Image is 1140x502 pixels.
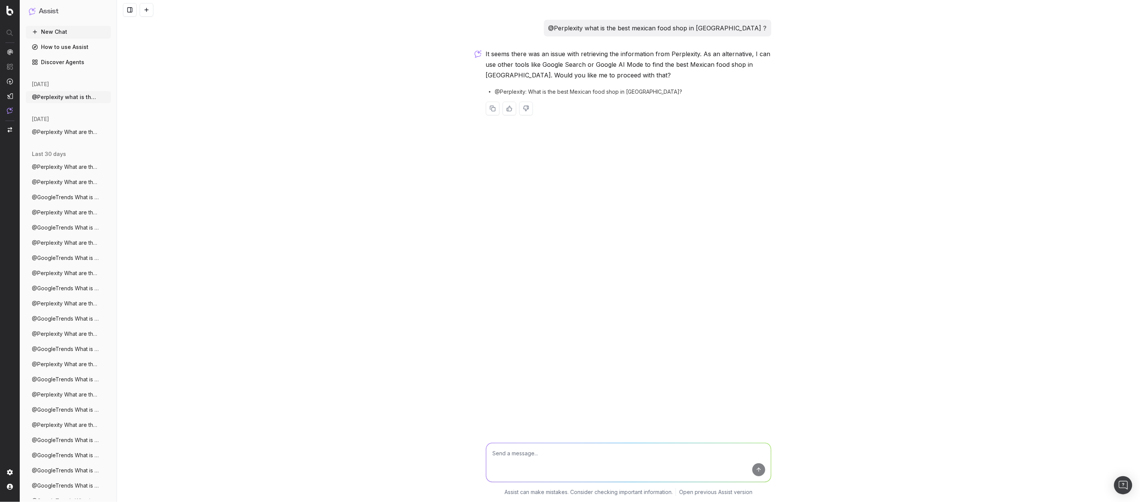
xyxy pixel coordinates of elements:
[8,127,12,132] img: Switch project
[495,88,683,96] span: @Perplexity: What is the best Mexican food shop in [GEOGRAPHIC_DATA]?
[32,300,99,307] span: @Perplexity What are the trending topics
[32,406,99,414] span: @GoogleTrends What is currently trending
[32,115,49,123] span: [DATE]
[475,50,482,58] img: Botify assist logo
[32,391,99,398] span: @Perplexity What are the trending topics
[26,222,111,234] button: @GoogleTrends What is currently trending
[32,452,99,459] span: @GoogleTrends What is currently trending
[7,78,13,85] img: Activation
[32,482,99,489] span: @GoogleTrends What is currently trending
[32,254,99,262] span: @GoogleTrends What is currently trending
[32,209,99,216] span: @Perplexity What are the trending topics
[7,49,13,55] img: Analytics
[26,56,111,68] a: Discover Agents
[32,345,99,353] span: @GoogleTrends What is currently trending
[26,343,111,355] button: @GoogleTrends What is currently trending
[26,313,111,325] button: @GoogleTrends What is currently trending
[26,328,111,340] button: @Perplexity What are the trending topics
[26,389,111,401] button: @Perplexity What are the trending topics
[7,93,13,99] img: Studio
[32,163,99,171] span: @Perplexity What are the trending topics
[26,161,111,173] button: @Perplexity What are the trending topics
[26,282,111,294] button: @GoogleTrends What is currently trending
[32,376,99,383] span: @GoogleTrends What is currently trending
[26,464,111,477] button: @GoogleTrends What is currently trending
[29,6,108,17] button: Assist
[32,80,49,88] span: [DATE]
[32,239,99,247] span: @Perplexity What are the trending topics
[6,6,13,16] img: Botify logo
[26,41,111,53] a: How to use Assist
[26,126,111,138] button: @Perplexity What are the trending topics
[26,267,111,279] button: @Perplexity What are the trending topics
[679,488,752,496] a: Open previous Assist version
[26,449,111,461] button: @GoogleTrends What is currently trending
[26,237,111,249] button: @Perplexity What are the trending topics
[486,49,771,80] p: It seems there was an issue with retrieving the information from Perplexity. As an alternative, I...
[32,128,99,136] span: @Perplexity What are the trending topics
[32,330,99,338] span: @Perplexity What are the trending topics
[7,469,13,475] img: Setting
[32,436,99,444] span: @GoogleTrends What is currently trending
[26,297,111,310] button: @Perplexity What are the trending topics
[32,421,99,429] span: @Perplexity What are the trending topics
[32,178,99,186] span: @Perplexity What are the trending topics
[26,404,111,416] button: @GoogleTrends What is currently trending
[549,23,767,33] p: @Perplexity what is the best mexican food shop in [GEOGRAPHIC_DATA] ?
[32,315,99,323] span: @GoogleTrends What is currently trending
[39,6,58,17] h1: Assist
[1114,476,1132,494] div: Open Intercom Messenger
[26,206,111,219] button: @Perplexity What are the trending topics
[26,252,111,264] button: @GoogleTrends What is currently trending
[505,488,673,496] p: Assist can make mistakes. Consider checking important information.
[32,93,99,101] span: @Perplexity what is the best mexican foo
[32,150,66,158] span: last 30 days
[26,358,111,370] button: @Perplexity What are the trending topics
[26,480,111,492] button: @GoogleTrends What is currently trending
[26,419,111,431] button: @Perplexity What are the trending topics
[7,484,13,490] img: My account
[32,194,99,201] span: @GoogleTrends What is currently trending
[32,269,99,277] span: @Perplexity What are the trending topics
[26,191,111,203] button: @GoogleTrends What is currently trending
[32,224,99,231] span: @GoogleTrends What is currently trending
[32,467,99,474] span: @GoogleTrends What is currently trending
[26,434,111,446] button: @GoogleTrends What is currently trending
[29,8,36,15] img: Assist
[26,373,111,386] button: @GoogleTrends What is currently trending
[26,91,111,103] button: @Perplexity what is the best mexican foo
[32,360,99,368] span: @Perplexity What are the trending topics
[26,176,111,188] button: @Perplexity What are the trending topics
[7,63,13,70] img: Intelligence
[7,107,13,114] img: Assist
[32,285,99,292] span: @GoogleTrends What is currently trending
[26,26,111,38] button: New Chat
